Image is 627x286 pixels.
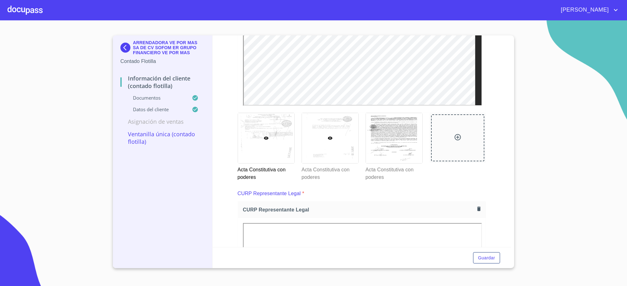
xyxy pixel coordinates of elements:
[478,254,495,262] span: Guardar
[243,206,475,213] span: CURP Representante Legal
[120,40,205,58] div: ARRENDADORA VE POR MAS SA DE CV SOFOM ER GRUPO FINANCIERO VE POR MAS
[120,43,133,53] img: Docupass spot blue
[120,95,192,101] p: Documentos
[120,118,205,125] p: Asignación de Ventas
[366,113,422,163] img: Acta Constitutiva con poderes
[120,75,205,90] p: Información del Cliente (Contado Flotilla)
[302,164,358,181] p: Acta Constitutiva con poderes
[133,40,205,55] p: ARRENDADORA VE POR MAS SA DE CV SOFOM ER GRUPO FINANCIERO VE POR MAS
[120,58,205,65] p: Contado Flotilla
[120,130,205,145] p: Ventanilla Única (Contado Flotilla)
[556,5,612,15] span: [PERSON_NAME]
[556,5,619,15] button: account of current user
[238,190,301,197] p: CURP Representante Legal
[120,106,192,112] p: Datos del cliente
[366,164,422,181] p: Acta Constitutiva con poderes
[238,164,294,181] p: Acta Constitutiva con poderes
[473,252,500,264] button: Guardar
